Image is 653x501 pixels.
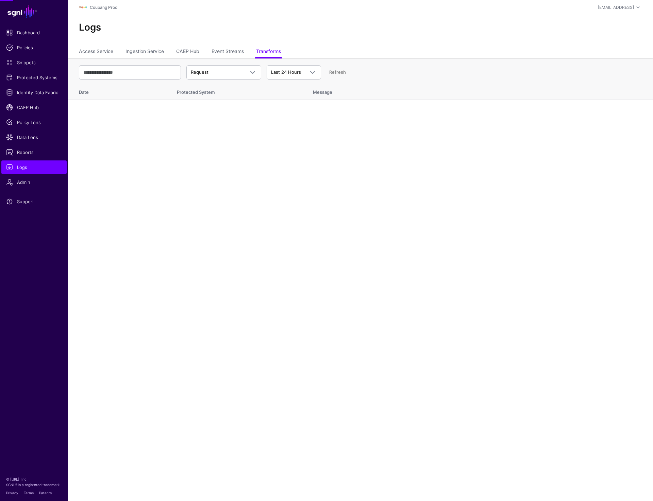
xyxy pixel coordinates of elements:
[1,71,67,84] a: Protected Systems
[6,164,62,171] span: Logs
[1,116,67,129] a: Policy Lens
[6,44,62,51] span: Policies
[6,119,62,126] span: Policy Lens
[1,86,67,99] a: Identity Data Fabric
[6,29,62,36] span: Dashboard
[6,89,62,96] span: Identity Data Fabric
[24,491,34,495] a: Terms
[6,179,62,186] span: Admin
[6,491,18,495] a: Privacy
[1,26,67,39] a: Dashboard
[39,491,52,495] a: Patents
[4,4,64,19] a: SGNL
[1,131,67,144] a: Data Lens
[1,101,67,114] a: CAEP Hub
[1,56,67,69] a: Snippets
[6,74,62,81] span: Protected Systems
[6,59,62,66] span: Snippets
[6,198,62,205] span: Support
[6,477,62,482] p: © [URL], Inc
[6,482,62,487] p: SGNL® is a registered trademark
[6,134,62,141] span: Data Lens
[1,160,67,174] a: Logs
[1,41,67,54] a: Policies
[1,175,67,189] a: Admin
[6,149,62,156] span: Reports
[6,104,62,111] span: CAEP Hub
[1,145,67,159] a: Reports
